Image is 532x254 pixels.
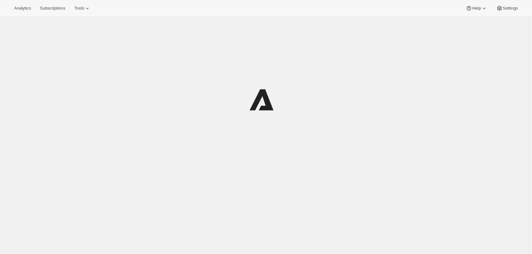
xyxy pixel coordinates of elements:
[492,4,522,13] button: Settings
[462,4,491,13] button: Help
[14,6,31,11] span: Analytics
[36,4,69,13] button: Subscriptions
[40,6,65,11] span: Subscriptions
[70,4,94,13] button: Tools
[74,6,84,11] span: Tools
[503,6,518,11] span: Settings
[472,6,481,11] span: Help
[10,4,35,13] button: Analytics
